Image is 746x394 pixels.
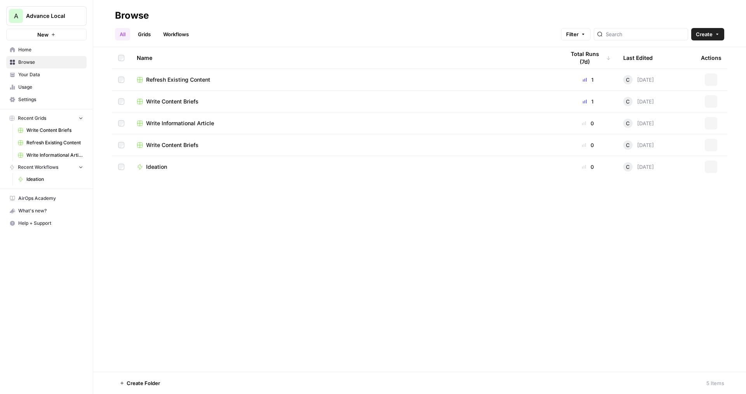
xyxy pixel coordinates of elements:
a: Write Informational Article [137,119,553,127]
a: Refresh Existing Content [137,76,553,84]
a: Usage [6,81,87,93]
div: [DATE] [623,140,654,150]
a: Settings [6,93,87,106]
div: 0 [565,119,611,127]
span: Usage [18,84,83,91]
a: Browse [6,56,87,68]
button: Recent Grids [6,112,87,124]
a: Home [6,44,87,56]
span: Browse [18,59,83,66]
span: Write Content Briefs [26,127,83,134]
span: Help + Support [18,220,83,227]
div: 5 Items [706,379,724,387]
div: Total Runs (7d) [565,47,611,68]
span: Create [696,30,713,38]
a: Ideation [137,163,553,171]
a: Your Data [6,68,87,81]
div: [DATE] [623,97,654,106]
span: C [626,119,630,127]
button: Recent Workflows [6,161,87,173]
span: Advance Local [26,12,73,20]
span: A [14,11,18,21]
span: C [626,141,630,149]
span: Your Data [18,71,83,78]
span: Write Content Briefs [146,141,199,149]
span: Write Informational Article [26,152,83,159]
button: Workspace: Advance Local [6,6,87,26]
div: 0 [565,141,611,149]
a: Write Content Briefs [137,141,553,149]
span: Ideation [26,176,83,183]
button: Create Folder [115,377,165,389]
div: 1 [565,76,611,84]
span: New [37,31,49,39]
span: Write Informational Article [146,119,214,127]
div: 0 [565,163,611,171]
span: Write Content Briefs [146,98,199,105]
span: Filter [566,30,579,38]
div: Name [137,47,553,68]
span: C [626,76,630,84]
button: Create [691,28,724,40]
div: What's new? [7,205,86,217]
span: Refresh Existing Content [146,76,210,84]
a: Refresh Existing Content [14,137,87,149]
span: Ideation [146,163,167,171]
span: Home [18,46,83,53]
a: AirOps Academy [6,192,87,205]
span: AirOps Academy [18,195,83,202]
span: Settings [18,96,83,103]
a: Write Informational Article [14,149,87,161]
div: [DATE] [623,119,654,128]
span: C [626,98,630,105]
a: Write Content Briefs [137,98,553,105]
button: Help + Support [6,217,87,229]
a: Ideation [14,173,87,186]
div: 1 [565,98,611,105]
div: Last Edited [623,47,653,68]
a: All [115,28,130,40]
div: [DATE] [623,75,654,84]
input: Search [606,30,685,38]
a: Write Content Briefs [14,124,87,137]
span: Recent Grids [18,115,46,122]
button: What's new? [6,205,87,217]
button: Filter [561,28,591,40]
a: Workflows [159,28,193,40]
span: Refresh Existing Content [26,139,83,146]
span: C [626,163,630,171]
div: Browse [115,9,149,22]
span: Recent Workflows [18,164,58,171]
div: [DATE] [623,162,654,172]
a: Grids [133,28,155,40]
span: Create Folder [127,379,160,387]
button: New [6,29,87,40]
div: Actions [701,47,722,68]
